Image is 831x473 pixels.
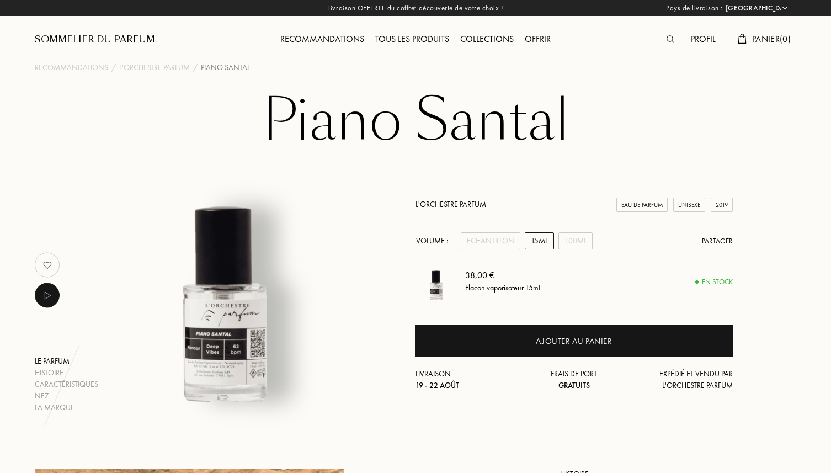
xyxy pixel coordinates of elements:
[455,33,519,47] div: Collections
[711,198,733,212] div: 2019
[752,33,791,45] span: Panier ( 0 )
[702,236,733,247] div: Partager
[415,232,454,249] div: Volume :
[35,33,155,46] a: Sommelier du Parfum
[738,34,747,44] img: cart.svg
[627,368,733,391] div: Expédié et vendu par
[673,198,705,212] div: Unisexe
[415,261,457,302] img: Piano Santal L'Orchestre Parfum
[35,402,98,413] div: La marque
[461,232,520,249] div: Echantillon
[465,269,541,282] div: 38,00 €
[35,390,98,402] div: Nez
[521,368,627,391] div: Frais de port
[455,33,519,45] a: Collections
[415,199,486,209] a: L'Orchestre Parfum
[36,254,58,276] img: no_like_p.png
[89,140,362,413] img: Piano Santal L'Orchestre Parfum
[695,277,733,288] div: En stock
[558,232,593,249] div: 100mL
[616,198,668,212] div: Eau de Parfum
[685,33,721,45] a: Profil
[201,62,250,73] div: Piano Santal
[519,33,556,47] div: Offrir
[275,33,370,47] div: Recommandations
[35,355,98,367] div: Le parfum
[536,335,612,348] div: Ajouter au panier
[275,33,370,45] a: Recommandations
[415,380,459,390] span: 19 - 22 août
[111,62,116,73] div: /
[667,35,674,43] img: search_icn.svg
[370,33,455,47] div: Tous les produits
[662,380,733,390] span: L'Orchestre Parfum
[415,368,521,391] div: Livraison
[685,33,721,47] div: Profil
[35,62,108,73] a: Recommandations
[525,232,554,249] div: 15mL
[35,367,98,379] div: Histoire
[666,3,723,14] span: Pays de livraison :
[193,62,198,73] div: /
[519,33,556,45] a: Offrir
[370,33,455,45] a: Tous les produits
[558,380,590,390] span: Gratuits
[35,379,98,390] div: Caractéristiques
[40,289,54,302] img: music_play.png
[465,282,541,294] div: Flacon vaporisateur 15mL
[119,62,190,73] a: L'Orchestre Parfum
[140,91,691,151] h1: Piano Santal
